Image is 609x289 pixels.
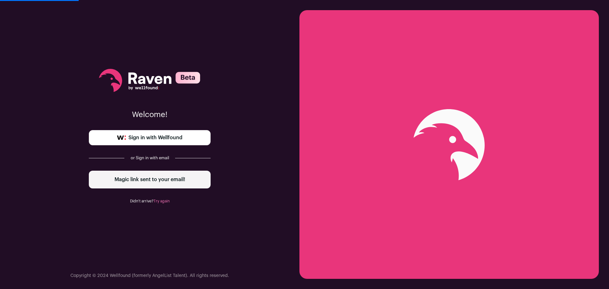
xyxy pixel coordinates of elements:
div: or Sign in with email [129,155,170,161]
p: Welcome! [89,110,211,120]
p: Copyright © 2024 Wellfound (formerly AngelList Talent). All rights reserved. [70,273,229,279]
div: Magic link sent to your email! [89,171,211,188]
div: Didn't arrive? [89,199,211,204]
a: Sign in with Wellfound [89,130,211,145]
a: Try again [154,199,170,203]
img: wellfound-symbol-flush-black-fb3c872781a75f747ccb3a119075da62bfe97bd399995f84a933054e44a575c4.png [117,135,126,140]
span: Sign in with Wellfound [128,134,182,141]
